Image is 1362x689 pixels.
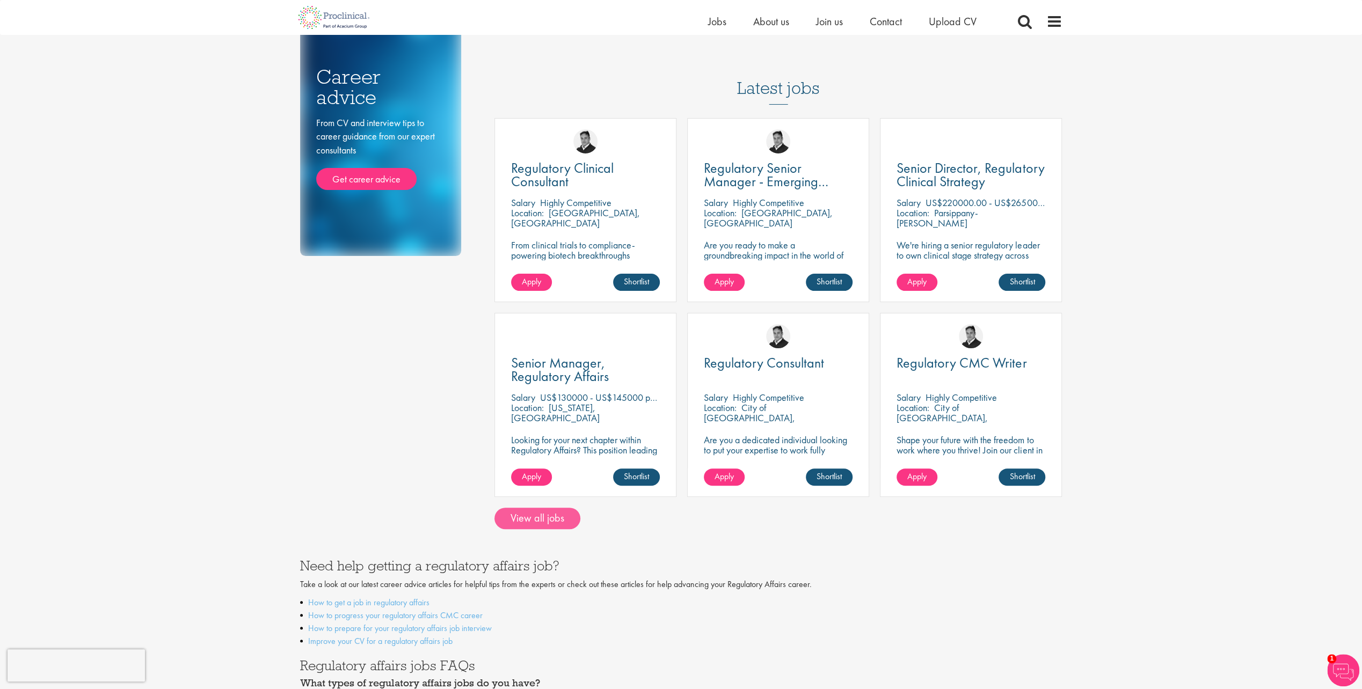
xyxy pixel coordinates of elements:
[929,14,977,28] a: Upload CV
[8,649,145,681] iframe: reCAPTCHA
[511,401,544,414] span: Location:
[704,162,853,188] a: Regulatory Senior Manager - Emerging Markets
[300,578,1062,591] p: Take a look at our latest career advice articles for helpful tips from the experts or check out t...
[511,391,535,404] span: Salary
[511,162,660,188] a: Regulatory Clinical Consultant
[715,276,734,287] span: Apply
[897,468,937,486] a: Apply
[511,196,535,209] span: Salary
[704,356,853,370] a: Regulatory Consultant
[540,196,611,209] p: Highly Competitive
[897,196,921,209] span: Salary
[816,14,843,28] a: Join us
[806,274,853,291] a: Shortlist
[897,162,1045,188] a: Senior Director, Regulatory Clinical Strategy
[753,14,789,28] a: About us
[806,468,853,486] a: Shortlist
[897,207,988,250] p: Parsippany-[PERSON_NAME][GEOGRAPHIC_DATA], [GEOGRAPHIC_DATA]
[300,559,1062,573] h3: Need help getting a regulatory affairs job?
[522,471,541,482] span: Apply
[704,196,728,209] span: Salary
[511,354,609,385] span: Senior Manager, Regulatory Affairs
[316,67,445,108] h3: Career advice
[511,356,660,383] a: Senior Manager, Regulatory Affairs
[733,196,804,209] p: Highly Competitive
[766,324,790,348] img: Peter Duvall
[708,14,726,28] a: Jobs
[540,391,684,404] p: US$130000 - US$145000 per annum
[613,274,660,291] a: Shortlist
[704,159,828,204] span: Regulatory Senior Manager - Emerging Markets
[511,468,552,486] a: Apply
[897,207,929,219] span: Location:
[897,435,1045,465] p: Shape your future with the freedom to work where you thrive! Join our client in this fully remote...
[511,401,600,424] p: [US_STATE], [GEOGRAPHIC_DATA]
[897,274,937,291] a: Apply
[511,159,614,190] span: Regulatory Clinical Consultant
[704,401,795,434] p: City of [GEOGRAPHIC_DATA], [GEOGRAPHIC_DATA]
[999,468,1045,486] a: Shortlist
[999,274,1045,291] a: Shortlist
[573,129,598,153] img: Peter Duvall
[704,401,737,414] span: Location:
[1327,654,1336,663] span: 1
[704,207,833,229] p: [GEOGRAPHIC_DATA], [GEOGRAPHIC_DATA]
[926,196,1190,209] p: US$220000.00 - US$265000 per annum + Highly Competitive Salary
[316,168,417,190] a: Get career advice
[511,207,544,219] span: Location:
[704,468,745,486] a: Apply
[1327,654,1359,686] img: Chatbot
[704,435,853,486] p: Are you a dedicated individual looking to put your expertise to work fully flexibly in a remote p...
[494,508,580,529] a: View all jobs
[897,240,1045,270] p: We're hiring a senior regulatory leader to own clinical stage strategy across multiple programs.
[300,678,1062,688] h4: What types of regulatory affairs jobs do you have?
[897,354,1026,372] span: Regulatory CMC Writer
[511,435,660,475] p: Looking for your next chapter within Regulatory Affairs? This position leading projects and worki...
[308,635,453,647] a: Improve your CV for a regulatory affairs job
[737,52,820,105] h3: Latest jobs
[522,276,541,287] span: Apply
[613,468,660,486] a: Shortlist
[897,401,988,434] p: City of [GEOGRAPHIC_DATA], [GEOGRAPHIC_DATA]
[926,391,997,404] p: Highly Competitive
[897,356,1045,370] a: Regulatory CMC Writer
[704,207,737,219] span: Location:
[308,622,492,634] a: How to prepare for your regulatory affairs job interview
[511,274,552,291] a: Apply
[897,159,1044,190] span: Senior Director, Regulatory Clinical Strategy
[766,129,790,153] img: Peter Duvall
[308,610,483,621] a: How to progress your regulatory affairs CMC career
[316,116,445,190] div: From CV and interview tips to career guidance from our expert consultants
[897,391,921,404] span: Salary
[308,597,429,608] a: How to get a job in regulatory affairs
[511,207,640,229] p: [GEOGRAPHIC_DATA], [GEOGRAPHIC_DATA]
[733,391,804,404] p: Highly Competitive
[959,324,983,348] img: Peter Duvall
[300,658,1062,672] h3: Regulatory affairs jobs FAQs
[704,354,824,372] span: Regulatory Consultant
[897,401,929,414] span: Location:
[511,240,660,281] p: From clinical trials to compliance-powering biotech breakthroughs remotely, where precision meets...
[870,14,902,28] a: Contact
[704,391,728,404] span: Salary
[704,240,853,291] p: Are you ready to make a groundbreaking impact in the world of biotechnology? Join a growing compa...
[715,471,734,482] span: Apply
[907,471,927,482] span: Apply
[907,276,927,287] span: Apply
[704,274,745,291] a: Apply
